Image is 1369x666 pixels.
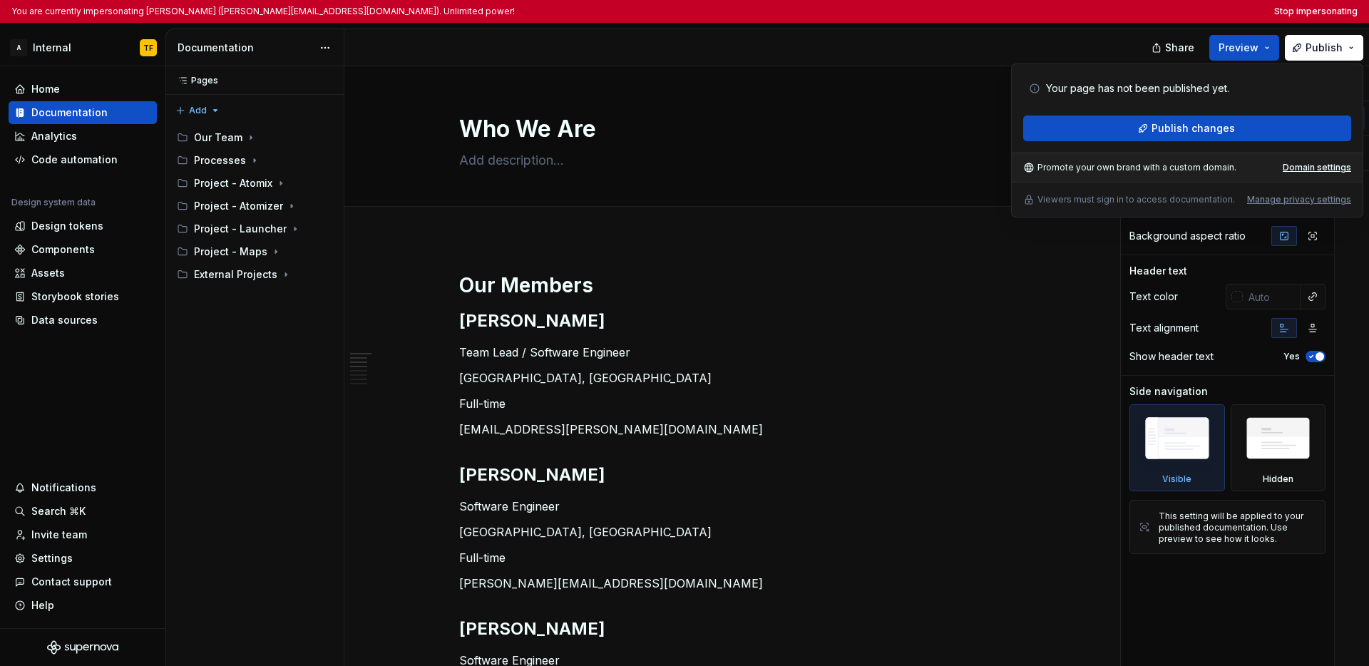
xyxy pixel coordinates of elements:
[171,75,218,86] div: Pages
[9,148,157,171] a: Code automation
[31,266,65,280] div: Assets
[1023,162,1236,173] div: Promote your own brand with a custom domain.
[1129,321,1199,335] div: Text alignment
[31,504,86,518] div: Search ⌘K
[1046,81,1229,96] p: Your page has not been published yet.
[1283,351,1300,362] label: Yes
[31,290,119,304] div: Storybook stories
[194,222,287,236] div: Project - Launcher
[31,82,60,96] div: Home
[9,285,157,308] a: Storybook stories
[1274,6,1358,17] button: Stop impersonating
[194,267,277,282] div: External Projects
[459,309,998,332] h2: [PERSON_NAME]
[9,215,157,237] a: Design tokens
[9,78,157,101] a: Home
[459,272,998,298] h1: Our Members
[459,618,998,640] h2: [PERSON_NAME]
[1283,162,1351,173] a: Domain settings
[194,199,283,213] div: Project - Atomizer
[1129,404,1225,491] div: Visible
[1023,116,1351,141] button: Publish changes
[31,575,112,589] div: Contact support
[31,313,98,327] div: Data sources
[171,126,338,149] div: Our Team
[9,262,157,285] a: Assets
[194,245,267,259] div: Project - Maps
[9,547,157,570] a: Settings
[10,39,27,56] div: A
[1152,121,1235,135] span: Publish changes
[1243,284,1301,309] input: Auto
[189,105,207,116] span: Add
[171,172,338,195] div: Project - Atomix
[1263,473,1293,485] div: Hidden
[1165,41,1194,55] span: Share
[31,106,108,120] div: Documentation
[171,149,338,172] div: Processes
[1247,194,1351,205] button: Manage privacy settings
[1306,41,1343,55] span: Publish
[1159,511,1316,545] div: This setting will be applied to your published documentation. Use preview to see how it looks.
[9,309,157,332] a: Data sources
[459,498,998,515] p: Software Engineer
[171,217,338,240] div: Project - Launcher
[459,395,998,412] p: Full-time
[194,130,242,145] div: Our Team
[1219,41,1258,55] span: Preview
[459,369,998,386] p: [GEOGRAPHIC_DATA], [GEOGRAPHIC_DATA]
[31,481,96,495] div: Notifications
[171,263,338,286] div: External Projects
[31,129,77,143] div: Analytics
[3,32,163,63] button: AInternalTF
[459,549,998,566] p: Full-time
[178,41,312,55] div: Documentation
[459,421,998,438] p: [EMAIL_ADDRESS][PERSON_NAME][DOMAIN_NAME]
[1129,229,1246,243] div: Background aspect ratio
[31,219,103,233] div: Design tokens
[1037,194,1235,205] p: Viewers must sign in to access documentation.
[1209,35,1279,61] button: Preview
[31,598,54,613] div: Help
[1129,349,1214,364] div: Show header text
[31,551,73,565] div: Settings
[456,112,995,146] textarea: Who We Are
[31,242,95,257] div: Components
[1129,384,1208,399] div: Side navigation
[9,101,157,124] a: Documentation
[33,41,71,55] div: Internal
[1144,35,1204,61] button: Share
[459,344,998,361] p: Team Lead / Software Engineer
[194,153,246,168] div: Processes
[171,195,338,217] div: Project - Atomizer
[143,42,153,53] div: TF
[47,640,118,655] svg: Supernova Logo
[11,197,96,208] div: Design system data
[1285,35,1363,61] button: Publish
[459,575,998,592] p: [PERSON_NAME][EMAIL_ADDRESS][DOMAIN_NAME]
[459,523,998,541] p: [GEOGRAPHIC_DATA], [GEOGRAPHIC_DATA]
[9,523,157,546] a: Invite team
[171,101,225,121] button: Add
[1129,290,1178,304] div: Text color
[11,6,515,17] p: You are currently impersonating [PERSON_NAME] ([PERSON_NAME][EMAIL_ADDRESS][DOMAIN_NAME]). Unlimi...
[1129,264,1187,278] div: Header text
[9,476,157,499] button: Notifications
[459,463,998,486] h2: [PERSON_NAME]
[31,153,118,167] div: Code automation
[171,126,338,286] div: Page tree
[31,528,87,542] div: Invite team
[1231,404,1326,491] div: Hidden
[1162,473,1191,485] div: Visible
[171,240,338,263] div: Project - Maps
[9,125,157,148] a: Analytics
[9,570,157,593] button: Contact support
[9,238,157,261] a: Components
[9,500,157,523] button: Search ⌘K
[194,176,272,190] div: Project - Atomix
[9,594,157,617] button: Help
